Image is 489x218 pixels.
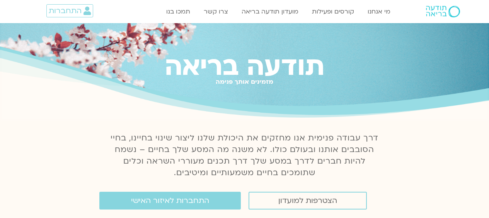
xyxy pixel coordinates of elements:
[46,4,93,17] a: התחברות
[238,4,302,19] a: מועדון תודעה בריאה
[364,4,394,19] a: מי אנחנו
[49,7,82,15] span: התחברות
[162,4,194,19] a: תמכו בנו
[131,196,209,205] span: התחברות לאיזור האישי
[426,6,460,17] img: תודעה בריאה
[308,4,358,19] a: קורסים ופעילות
[106,132,383,179] p: דרך עבודה פנימית אנו מחזקים את היכולת שלנו ליצור שינוי בחיינו, בחיי הסובבים אותנו ובעולם כולו. לא...
[99,192,241,210] a: התחברות לאיזור האישי
[249,192,367,210] a: הצטרפות למועדון
[200,4,232,19] a: צרו קשר
[278,196,337,205] span: הצטרפות למועדון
